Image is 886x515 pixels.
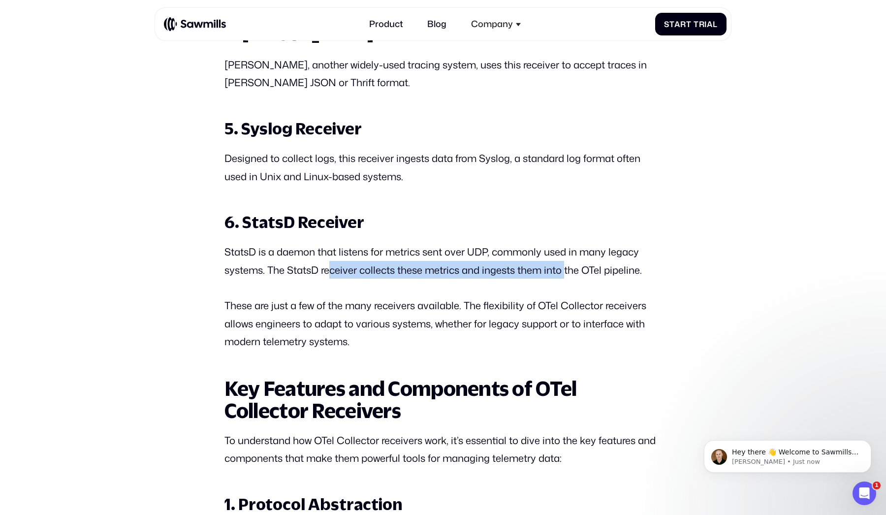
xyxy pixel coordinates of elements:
span: r [699,20,705,29]
span: l [713,20,718,29]
span: S [664,20,669,29]
span: t [686,20,692,29]
p: These are just a few of the many receivers available. The flexibility of OTel Collector receivers... [224,296,662,350]
span: 1 [873,482,881,489]
span: i [704,20,707,29]
iframe: Intercom live chat [853,482,876,505]
div: Company [471,19,513,30]
strong: Key Features and Components of OTel Collector Receivers [224,377,577,422]
a: Product [362,12,410,36]
span: r [680,20,686,29]
strong: 5. Syslog Receiver [224,119,362,138]
strong: 6. StatsD Receiver [224,213,364,231]
span: T [694,20,699,29]
span: a [707,20,713,29]
a: Blog [421,12,453,36]
p: Designed to collect logs, this receiver ingests data from Syslog, a standard log format often use... [224,149,662,185]
p: [PERSON_NAME], another widely-used tracing system, uses this receiver to accept traces in [PERSON... [224,56,662,92]
div: Company [464,12,528,36]
strong: 1. Protocol Abstraction [224,495,402,514]
p: StatsD is a daemon that listens for metrics sent over UDP, commonly used in many legacy systems. ... [224,243,662,279]
a: StartTrial [655,13,727,35]
span: a [674,20,680,29]
iframe: Intercom notifications message [689,419,886,488]
span: t [669,20,675,29]
p: To understand how OTel Collector receivers work, it’s essential to dive into the key features and... [224,431,662,467]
